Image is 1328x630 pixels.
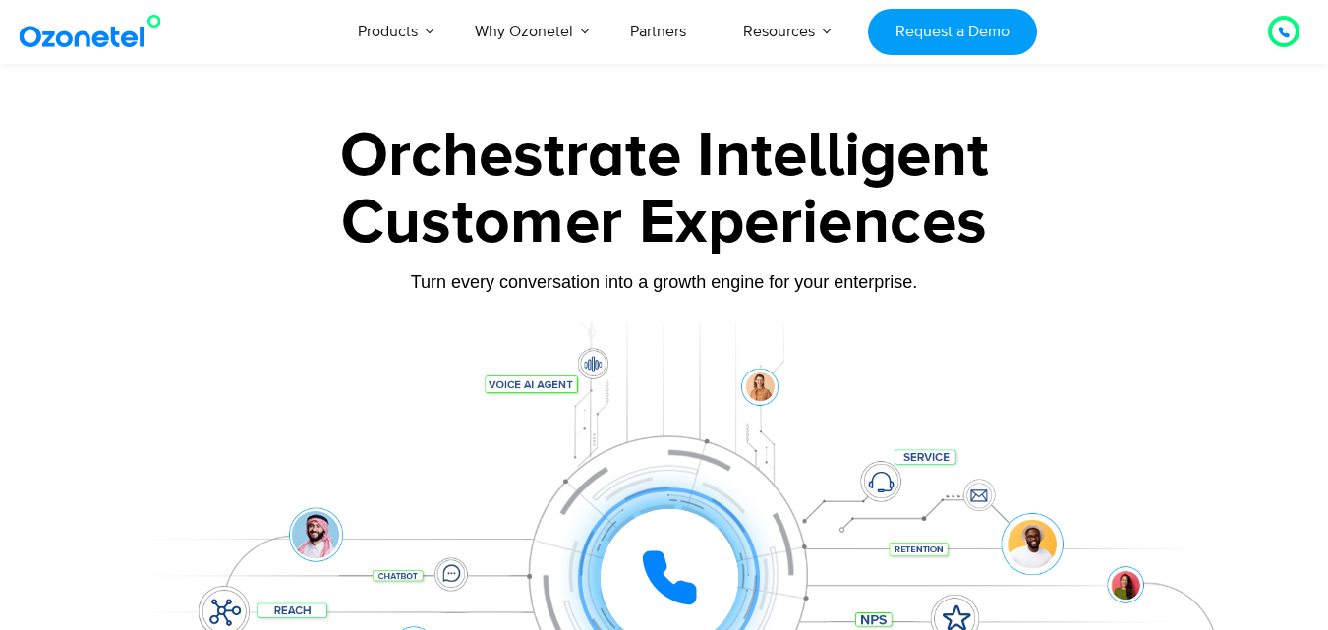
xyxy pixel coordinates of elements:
[50,125,1279,188] div: Orchestrate Intelligent
[50,271,1279,293] div: Turn every conversation into a growth engine for your enterprise.
[50,176,1279,270] div: Customer Experiences
[868,9,1036,55] a: Request a Demo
